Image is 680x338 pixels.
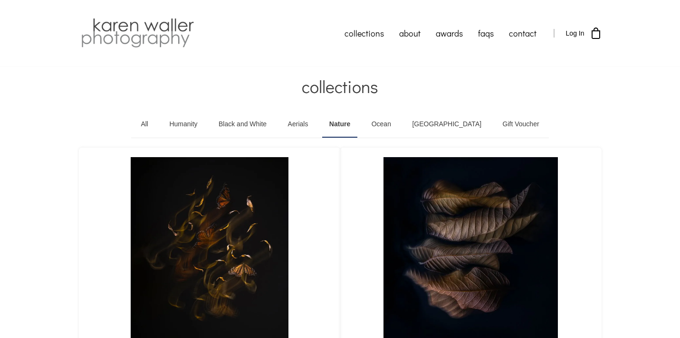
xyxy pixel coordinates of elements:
a: collections [337,21,392,45]
a: awards [428,21,470,45]
a: Humanity [162,111,204,138]
span: Log In [566,29,584,37]
a: contact [501,21,544,45]
a: [GEOGRAPHIC_DATA] [405,111,488,138]
a: about [392,21,428,45]
a: Black and White [211,111,274,138]
img: Karen Waller Photography [79,17,196,50]
a: Aerials [281,111,316,138]
a: Gift Voucher [496,111,546,138]
a: faqs [470,21,501,45]
a: Nature [322,111,357,138]
span: collections [302,75,378,98]
a: All [134,111,155,138]
a: Ocean [364,111,398,138]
